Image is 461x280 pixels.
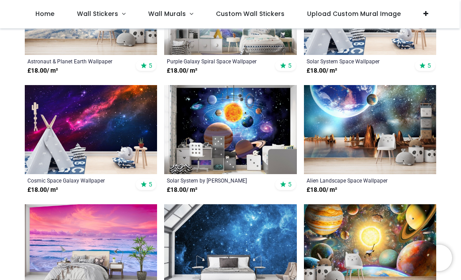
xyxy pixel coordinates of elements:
[307,66,337,75] strong: £ 18.00 / m²
[164,85,296,174] img: Solar System Wall Mural by David Penfound
[216,9,284,18] span: Custom Wall Stickers
[307,58,408,65] a: Solar System Space Wallpaper
[167,66,197,75] strong: £ 18.00 / m²
[167,186,197,194] strong: £ 18.00 / m²
[167,58,269,65] a: Purple Galaxy Spiral Space Wallpaper
[27,66,58,75] strong: £ 18.00 / m²
[25,85,157,174] img: Cosmic Space Galaxy Wall Mural Wallpaper
[27,177,129,184] a: Cosmic Space Galaxy Wallpaper
[35,9,54,18] span: Home
[307,186,337,194] strong: £ 18.00 / m²
[304,85,436,174] img: Alien Landscape Space Wall Mural Wallpaper
[148,9,186,18] span: Wall Murals
[149,180,152,188] span: 5
[149,62,152,70] span: 5
[27,186,58,194] strong: £ 18.00 / m²
[427,62,431,70] span: 5
[288,62,292,70] span: 5
[27,58,129,65] a: Astronaut & Planet Earth Wallpaper
[307,177,408,184] a: Alien Landscape Space Wallpaper
[167,177,269,184] a: Solar System by [PERSON_NAME]
[307,9,401,18] span: Upload Custom Mural Image
[426,245,452,271] iframe: Brevo live chat
[288,180,292,188] span: 5
[77,9,118,18] span: Wall Stickers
